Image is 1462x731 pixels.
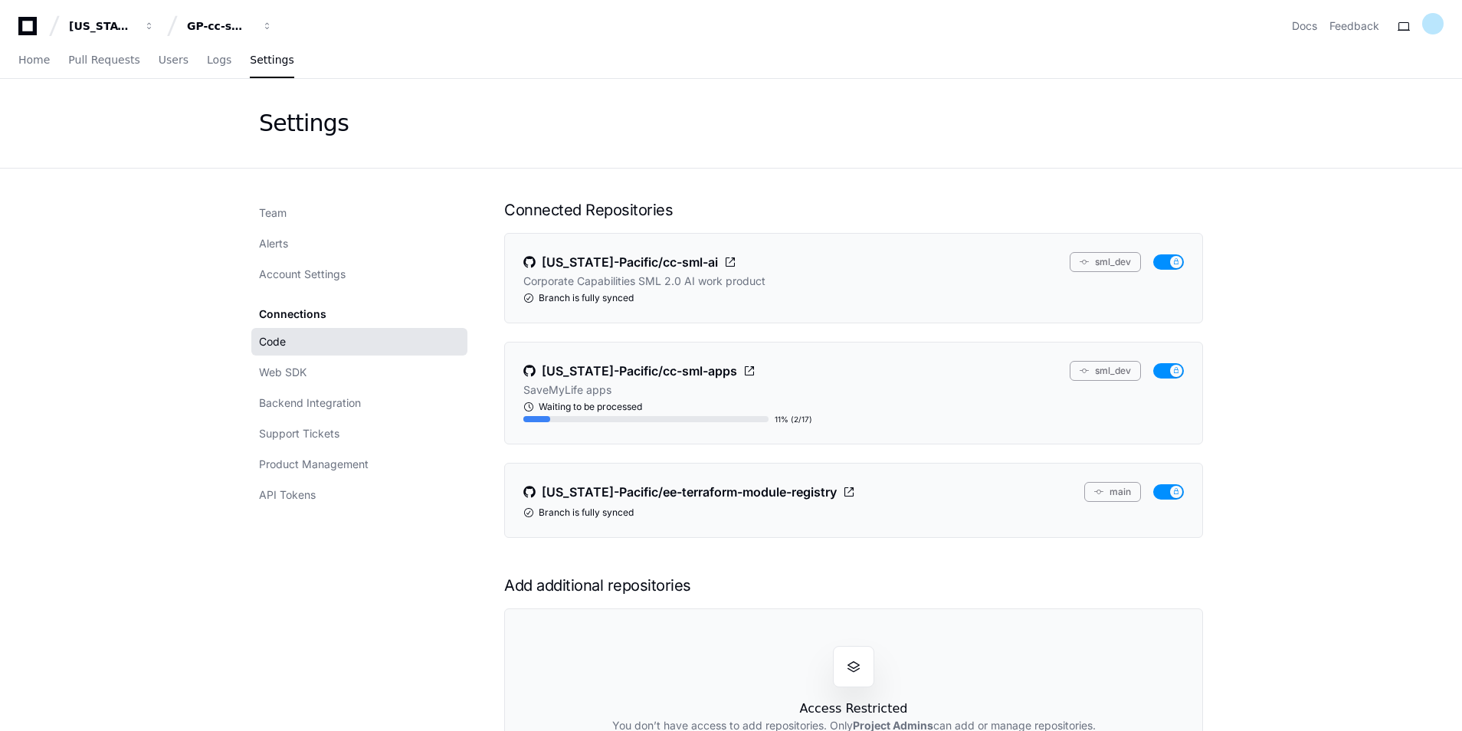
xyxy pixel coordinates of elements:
div: GP-cc-sml-apps [187,18,253,34]
div: Settings [259,110,349,137]
span: Pull Requests [68,55,139,64]
span: Alerts [259,236,288,251]
button: Feedback [1329,18,1379,34]
h1: Access Restricted [800,700,908,718]
a: Docs [1292,18,1317,34]
a: Logs [207,43,231,78]
a: [US_STATE]-Pacific/ee-terraform-module-registry [523,482,855,502]
span: API Tokens [259,487,316,503]
button: main [1084,482,1141,502]
a: Product Management [251,451,467,478]
span: Web SDK [259,365,306,380]
h1: Connected Repositories [504,199,1203,221]
span: [US_STATE]-Pacific/cc-sml-apps [542,362,737,380]
span: Product Management [259,457,369,472]
button: [US_STATE] Pacific [63,12,161,40]
a: Team [251,199,467,227]
a: [US_STATE]-Pacific/cc-sml-apps [523,361,756,381]
span: Settings [250,55,293,64]
div: Waiting to be processed [523,401,1184,413]
a: Pull Requests [68,43,139,78]
span: Account Settings [259,267,346,282]
span: Team [259,205,287,221]
a: Account Settings [251,261,467,288]
button: GP-cc-sml-apps [181,12,279,40]
span: Code [259,334,286,349]
div: 11% (2/17) [775,413,812,425]
span: Home [18,55,50,64]
div: Branch is fully synced [523,506,1184,519]
a: Web SDK [251,359,467,386]
p: Corporate Capabilities SML 2.0 AI work product [523,274,765,289]
a: Backend Integration [251,389,467,417]
a: Home [18,43,50,78]
p: SaveMyLife apps [523,382,611,398]
a: Users [159,43,188,78]
a: API Tokens [251,481,467,509]
button: sml_dev [1070,252,1141,272]
a: Alerts [251,230,467,257]
span: Backend Integration [259,395,361,411]
div: Branch is fully synced [523,292,1184,304]
div: [US_STATE] Pacific [69,18,135,34]
a: Code [251,328,467,356]
span: [US_STATE]-Pacific/ee-terraform-module-registry [542,483,837,501]
span: [US_STATE]-Pacific/cc-sml-ai [542,253,718,271]
a: Settings [250,43,293,78]
span: Users [159,55,188,64]
span: Logs [207,55,231,64]
a: Support Tickets [251,420,467,447]
h1: Add additional repositories [504,575,1203,596]
span: Support Tickets [259,426,339,441]
button: sml_dev [1070,361,1141,381]
a: [US_STATE]-Pacific/cc-sml-ai [523,252,736,272]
